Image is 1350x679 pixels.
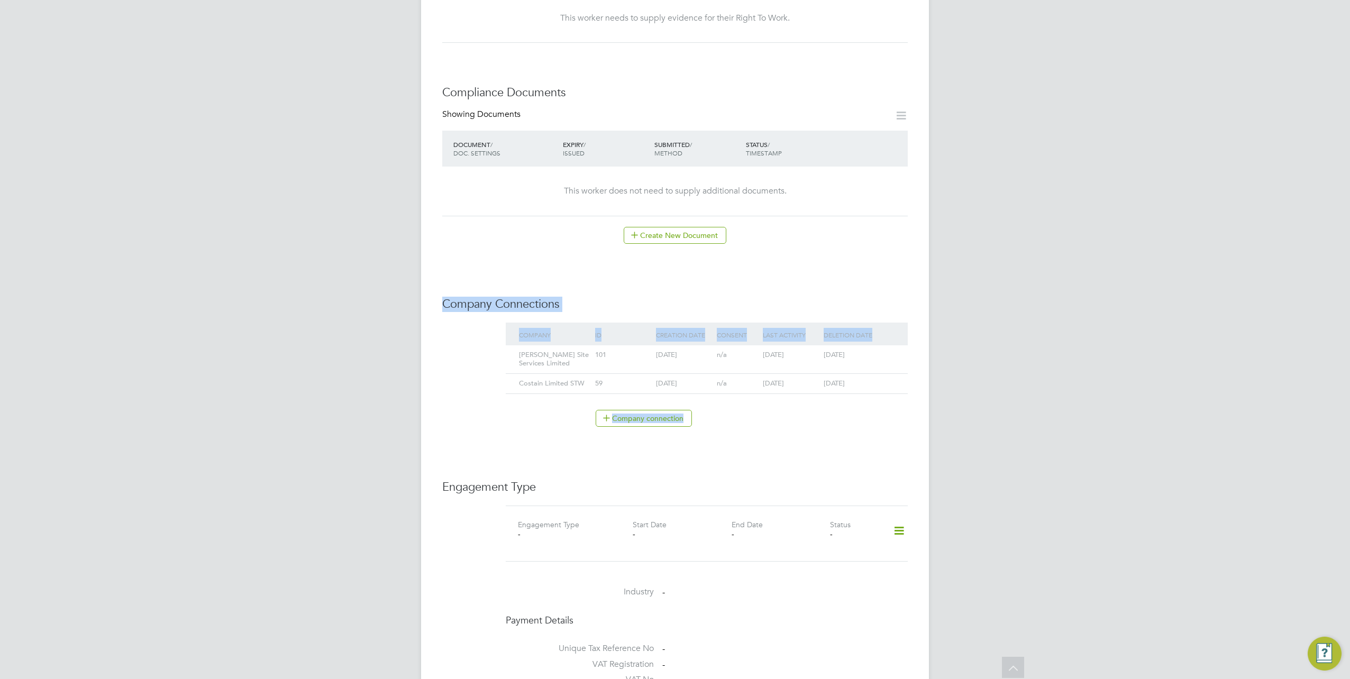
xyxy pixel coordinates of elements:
[714,374,760,393] div: n/a
[516,323,592,347] div: Company
[453,186,897,197] div: This worker does not need to supply additional documents.
[516,345,592,374] div: [PERSON_NAME] Site Services Limited
[821,323,882,347] div: Deletion date
[821,345,882,365] div: [DATE]
[506,586,654,598] label: Industry
[830,529,879,539] div: -
[442,109,523,120] div: Showing
[442,286,908,312] h3: Company Connections
[662,659,665,670] span: -
[821,374,882,393] div: [DATE]
[596,410,692,427] button: Company connection
[714,345,760,365] div: n/a
[453,149,500,157] span: DOC. SETTINGS
[490,140,492,149] span: /
[653,323,714,347] div: Creation Date
[714,323,760,347] div: Consent
[662,644,665,654] span: -
[592,323,653,347] div: ID
[506,614,908,626] h4: Payment Details
[690,140,692,149] span: /
[583,140,586,149] span: /
[506,643,654,654] label: Unique Tax Reference No
[592,374,653,393] div: 59
[653,374,714,393] div: [DATE]
[743,135,835,162] div: STATUS
[477,109,521,120] span: Documents
[453,13,897,24] div: This worker needs to supply evidence for their Right To Work.
[633,529,731,539] div: -
[506,659,654,670] label: VAT Registration
[768,140,770,149] span: /
[518,520,579,529] label: Engagement Type
[624,227,726,244] button: Create New Document
[563,149,585,157] span: ISSUED
[592,345,653,365] div: 101
[662,587,665,598] span: -
[746,149,782,157] span: TIMESTAMP
[760,323,821,347] div: Last activity
[516,374,592,393] div: Costain Limited STW
[560,135,652,162] div: EXPIRY
[830,520,851,529] label: Status
[633,520,667,529] label: Start Date
[653,345,714,365] div: [DATE]
[654,149,682,157] span: METHOD
[1308,637,1342,671] button: Engage Resource Center
[732,520,763,529] label: End Date
[518,529,616,539] div: -
[442,85,908,100] h3: Compliance Documents
[732,529,830,539] div: -
[451,135,560,162] div: DOCUMENT
[760,374,821,393] div: [DATE]
[760,345,821,365] div: [DATE]
[442,480,908,495] h3: Engagement Type
[652,135,743,162] div: SUBMITTED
